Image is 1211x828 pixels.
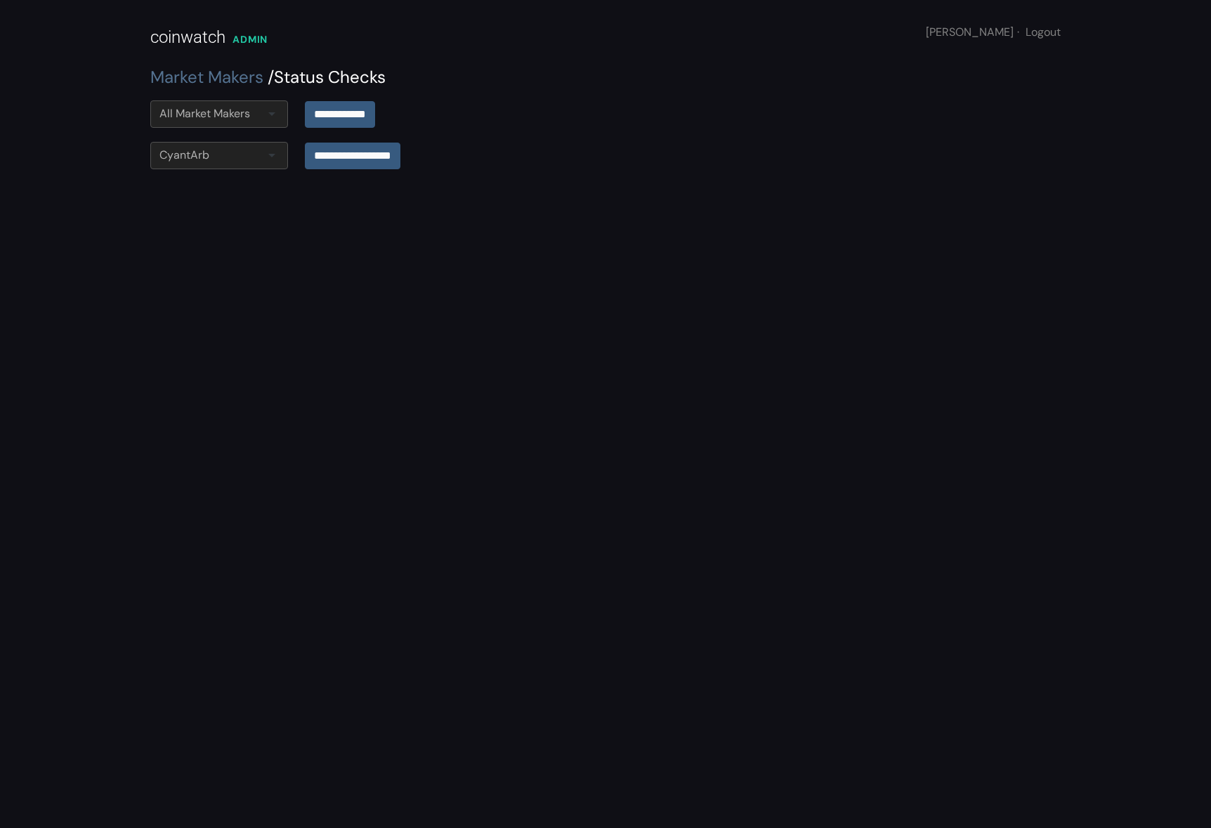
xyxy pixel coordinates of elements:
[268,66,274,88] span: /
[1017,25,1019,39] span: ·
[150,65,1061,90] div: Status Checks
[159,105,250,122] div: All Market Makers
[150,25,225,50] div: coinwatch
[233,32,268,47] div: ADMIN
[926,24,1061,41] div: [PERSON_NAME]
[159,147,209,164] div: CyantArb
[1026,25,1061,39] a: Logout
[150,66,263,88] a: Market Makers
